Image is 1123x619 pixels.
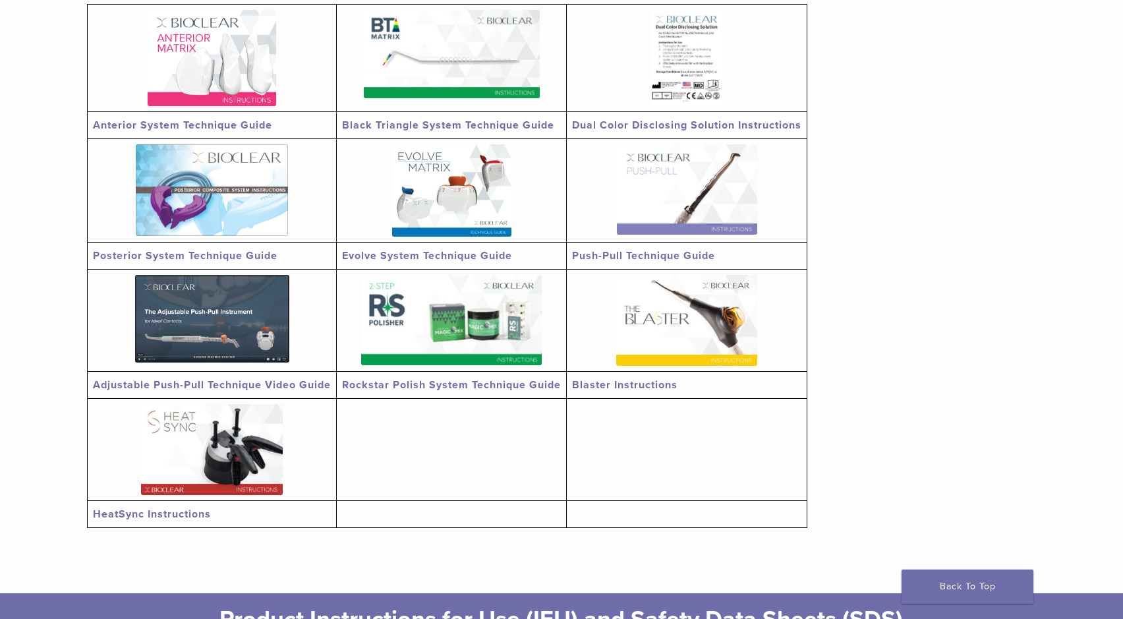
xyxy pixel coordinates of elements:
[342,378,561,392] a: Rockstar Polish System Technique Guide
[902,570,1033,604] a: Back To Top
[93,119,272,132] a: Anterior System Technique Guide
[342,249,512,262] a: Evolve System Technique Guide
[342,119,554,132] a: Black Triangle System Technique Guide
[93,508,211,521] a: HeatSync Instructions
[572,119,801,132] a: Dual Color Disclosing Solution Instructions
[93,378,331,392] a: Adjustable Push-Pull Technique Video Guide
[93,249,277,262] a: Posterior System Technique Guide
[572,249,715,262] a: Push-Pull Technique Guide
[572,378,677,392] a: Blaster Instructions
